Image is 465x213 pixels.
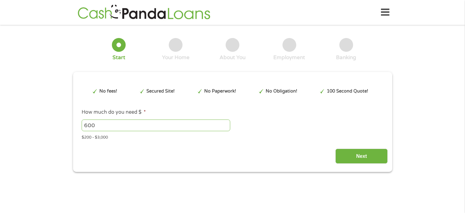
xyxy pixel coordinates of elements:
[99,88,117,95] p: No fees!
[336,54,356,61] div: Banking
[82,109,146,116] label: How much do you need $
[273,54,305,61] div: Employment
[146,88,175,95] p: Secured Site!
[266,88,297,95] p: No Obligation!
[335,149,388,164] input: Next
[82,132,383,141] div: $200 - $3,000
[204,88,236,95] p: No Paperwork!
[220,54,245,61] div: About You
[76,4,212,21] img: GetLoanNow Logo
[113,54,125,61] div: Start
[327,88,368,95] p: 100 Second Quote!
[162,54,190,61] div: Your Home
